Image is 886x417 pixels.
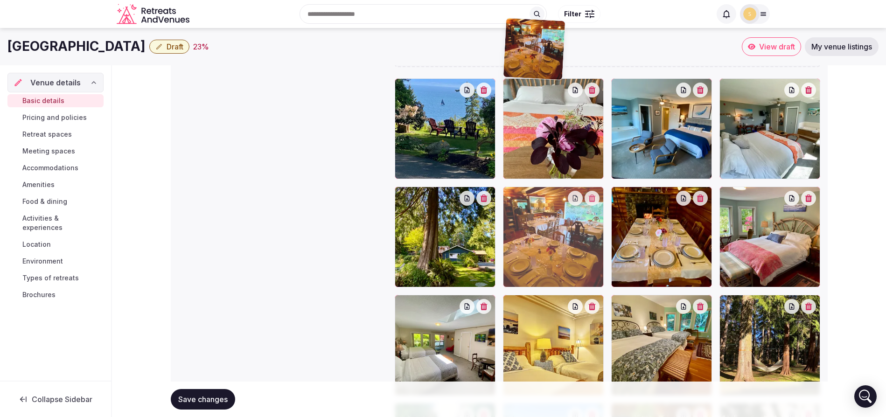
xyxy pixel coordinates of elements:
[178,395,228,404] span: Save changes
[7,145,104,158] a: Meeting spaces
[7,111,104,124] a: Pricing and policies
[7,128,104,141] a: Retreat spaces
[22,240,51,249] span: Location
[22,290,56,299] span: Brochures
[30,77,81,88] span: Venue details
[22,214,100,232] span: Activities & experiences
[719,78,820,179] div: B8E796C4-708B-4469-9EF8-D49481A18357_1_105_c.jpeg
[742,37,801,56] a: View draft
[503,78,604,179] div: 93DD23F1-B6B3-4A13-BDC6-8734CC31890E_1_105_c.jpeg
[7,37,146,56] h1: [GEOGRAPHIC_DATA]
[22,113,87,122] span: Pricing and policies
[611,295,712,396] div: 68867FB1-00AD-4170-BD26-D5C960DDB628_1_105_c.jpeg
[7,271,104,285] a: Types of retreats
[558,5,600,23] button: Filter
[193,41,209,52] div: 23 %
[503,187,604,287] div: 86E81D5D-E570-4E04-9FF7-4D72C447C3D4_1_105_c.jpeg
[22,130,72,139] span: Retreat spaces
[854,385,877,408] div: Open Intercom Messenger
[805,37,879,56] a: My venue listings
[759,42,795,51] span: View draft
[811,42,872,51] span: My venue listings
[7,389,104,410] button: Collapse Sidebar
[22,197,67,206] span: Food & dining
[719,295,820,396] div: FC77328C-D449-48E8-AFBD-FD48E25016B7_1_105_c.jpeg
[395,78,495,179] div: C8D2148E-2464-49CD-8BAE-4EFAA55C9A0F_1_105_c.jpeg
[22,257,63,266] span: Environment
[167,42,183,51] span: Draft
[719,187,820,287] div: 582E1CDC-236B-44A4-90A5-53934F000657_1_105_c.jpeg
[7,255,104,268] a: Environment
[503,18,565,80] img: 86E81D5D-E570-4E04-9FF7-4D72C447C3D4_1_105_c.jpeg
[22,273,79,283] span: Types of retreats
[611,78,712,179] div: C25858F3-3A85-47FF-9AF1-F24AF275EC53_1_105_c.jpeg
[117,4,191,25] svg: Retreats and Venues company logo
[171,389,235,410] button: Save changes
[743,7,756,21] img: stay-5760
[7,238,104,251] a: Location
[7,161,104,174] a: Accommodations
[7,94,104,107] a: Basic details
[395,295,495,396] div: 605B9325-A391-411E-9C2D-F885E4FB1064_1_105_c.jpeg
[503,295,604,396] div: 6F4388BC-1E39-45E4-BFEA-543F491C6D1B_1_105_c.jpeg
[22,163,78,173] span: Accommodations
[611,187,712,287] div: E898E312-6E35-4F25-98FF-EA68488DCC2F_1_105_c.jpeg
[22,96,64,105] span: Basic details
[7,212,104,234] a: Activities & experiences
[7,288,104,301] a: Brochures
[7,178,104,191] a: Amenities
[22,146,75,156] span: Meeting spaces
[117,4,191,25] a: Visit the homepage
[7,195,104,208] a: Food & dining
[395,187,495,287] div: 7689A47D-B165-448B-B1B7-A3E8A7F8BE1A_1_105_c.jpeg
[149,40,189,54] button: Draft
[32,395,92,404] span: Collapse Sidebar
[564,9,581,19] span: Filter
[193,41,209,52] button: 23%
[22,180,55,189] span: Amenities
